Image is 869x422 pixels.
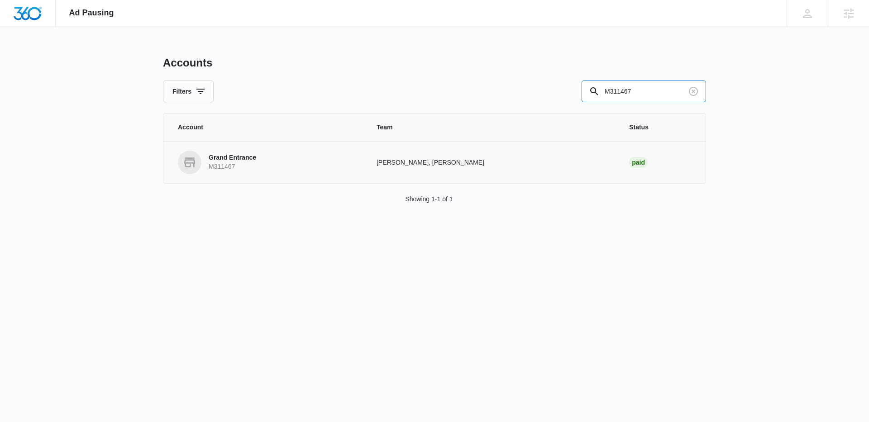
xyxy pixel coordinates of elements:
a: Grand EntranceM311467 [178,151,355,174]
button: Clear [686,84,701,99]
h1: Accounts [163,56,212,70]
p: [PERSON_NAME], [PERSON_NAME] [377,158,607,167]
span: Account [178,123,355,132]
p: M311467 [209,162,256,171]
button: Filters [163,81,214,102]
span: Team [377,123,607,132]
span: Ad Pausing [69,8,114,18]
p: Showing 1-1 of 1 [405,194,453,204]
input: Search By Account Number [582,81,706,102]
div: Paid [629,157,648,168]
p: Grand Entrance [209,153,256,162]
span: Status [629,123,691,132]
